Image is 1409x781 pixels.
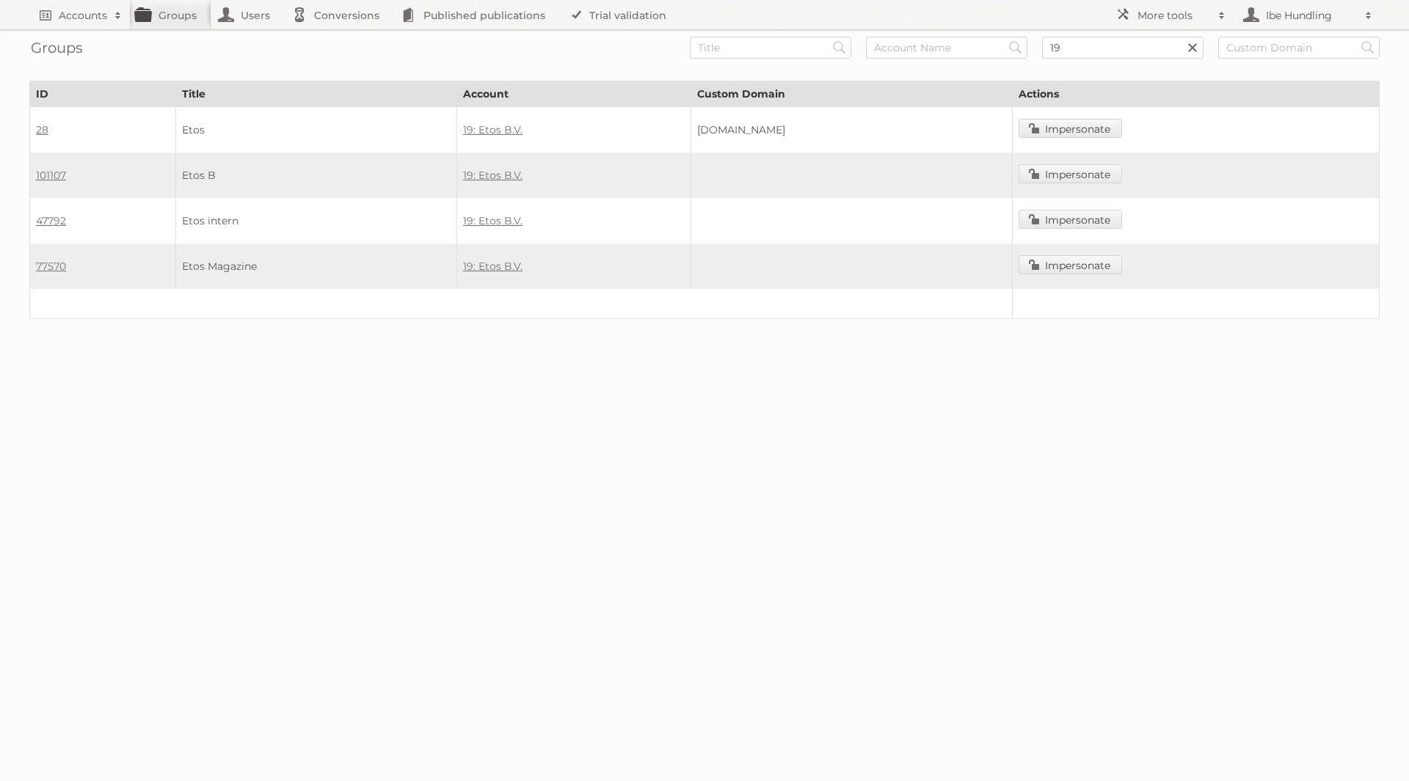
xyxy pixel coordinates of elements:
[1262,8,1358,23] h2: Ibe Hundling
[59,8,107,23] h2: Accounts
[1357,37,1379,59] input: Search
[463,260,523,273] a: 19: Etos B.V.
[1019,255,1122,274] a: Impersonate
[1218,37,1380,59] input: Custom Domain
[691,107,1012,153] td: [DOMAIN_NAME]
[1019,210,1122,229] a: Impersonate
[691,81,1012,107] th: Custom Domain
[36,169,66,182] a: 101107
[1012,81,1379,107] th: Actions
[1042,37,1204,59] input: Account ID
[36,260,66,273] a: 77570
[175,243,456,289] td: Etos Magazine
[1005,37,1027,59] input: Search
[690,37,851,59] input: Title
[1019,164,1122,183] a: Impersonate
[1137,8,1211,23] h2: More tools
[175,198,456,243] td: Etos intern
[30,81,176,107] th: ID
[1019,119,1122,138] a: Impersonate
[463,214,523,227] a: 19: Etos B.V.
[829,37,851,59] input: Search
[463,169,523,182] a: 19: Etos B.V.
[175,153,456,198] td: Etos B
[175,81,456,107] th: Title
[36,123,48,136] a: 28
[463,123,523,136] a: 19: Etos B.V.
[175,107,456,153] td: Etos
[866,37,1027,59] input: Account Name
[456,81,691,107] th: Account
[36,214,66,227] a: 47792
